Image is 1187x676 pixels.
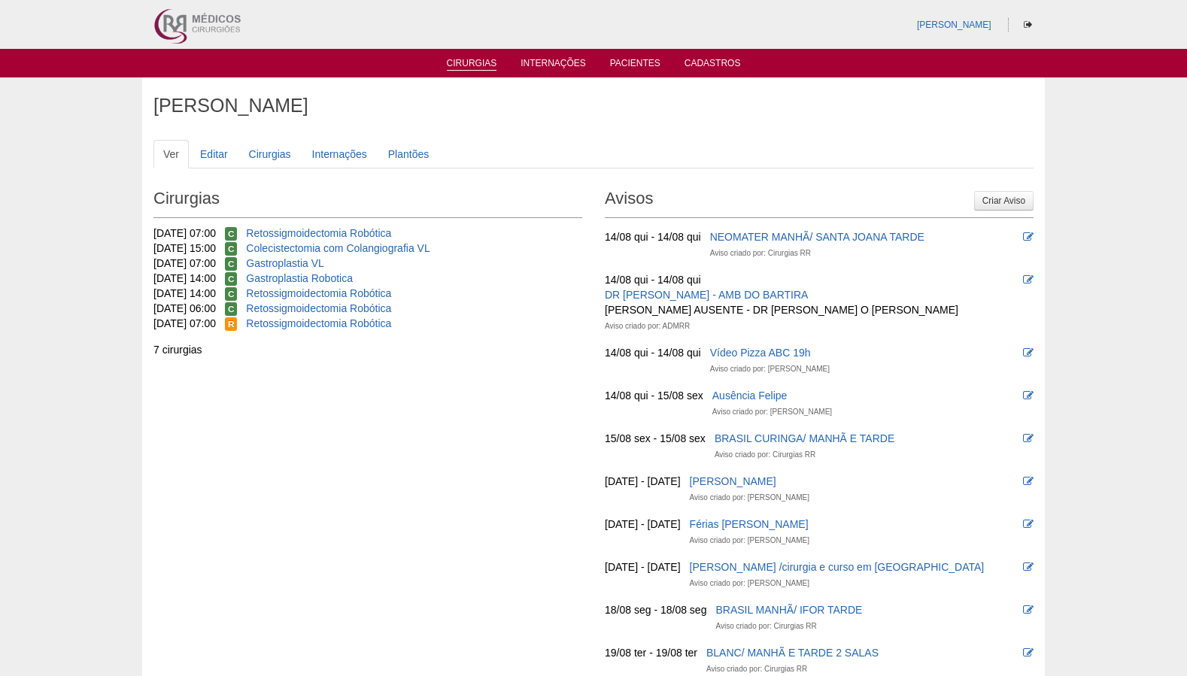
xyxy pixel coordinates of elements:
[1023,274,1034,285] i: Editar
[690,533,809,548] div: Aviso criado por: [PERSON_NAME]
[605,388,703,403] div: 14/08 qui - 15/08 sex
[917,20,991,30] a: [PERSON_NAME]
[225,287,238,301] span: Confirmada
[605,345,701,360] div: 14/08 qui - 14/08 qui
[153,140,189,168] a: Ver
[712,390,788,402] a: Ausência Felipe
[1023,647,1034,658] i: Editar
[605,272,701,287] div: 14/08 qui - 14/08 qui
[605,431,706,446] div: 15/08 sex - 15/08 sex
[225,257,238,271] span: Confirmada
[710,347,811,359] a: Vídeo Pizza ABC 19h
[605,474,681,489] div: [DATE] - [DATE]
[153,287,216,299] span: [DATE] 14:00
[302,140,377,168] a: Internações
[605,517,681,532] div: [DATE] - [DATE]
[246,302,391,314] a: Retossigmoidectomia Robótica
[225,317,238,331] span: Reservada
[610,58,660,73] a: Pacientes
[715,432,894,444] a: BRASIL CURINGA/ MANHÃ E TARDE
[710,362,830,377] div: Aviso criado por: [PERSON_NAME]
[225,242,238,256] span: Confirmada
[1023,605,1034,615] i: Editar
[153,272,216,284] span: [DATE] 14:00
[246,227,391,239] a: Retossigmoidectomia Robótica
[153,183,582,218] h2: Cirurgias
[246,317,391,329] a: Retossigmoidectomia Robótica
[153,227,216,239] span: [DATE] 07:00
[605,229,701,244] div: 14/08 qui - 14/08 qui
[605,645,697,660] div: 19/08 ter - 19/08 ter
[521,58,586,73] a: Internações
[712,405,832,420] div: Aviso criado por: [PERSON_NAME]
[153,96,1034,115] h1: [PERSON_NAME]
[605,302,958,317] div: [PERSON_NAME] AUSENTE - DR [PERSON_NAME] O [PERSON_NAME]
[974,191,1034,211] a: Criar Aviso
[153,342,582,357] div: 7 cirurgias
[1023,433,1034,444] i: Editar
[378,140,439,168] a: Plantões
[715,447,815,462] div: Aviso criado por: Cirurgias RR
[1023,390,1034,401] i: Editar
[1023,562,1034,572] i: Editar
[246,287,391,299] a: Retossigmoidectomia Robótica
[225,227,238,241] span: Confirmada
[710,246,811,261] div: Aviso criado por: Cirurgias RR
[153,302,216,314] span: [DATE] 06:00
[246,257,324,269] a: Gastroplastia VL
[239,140,301,168] a: Cirurgias
[153,317,216,329] span: [DATE] 07:00
[246,272,353,284] a: Gastroplastia Robotica
[1023,519,1034,529] i: Editar
[605,319,690,334] div: Aviso criado por: ADMRR
[690,518,809,530] a: Férias [PERSON_NAME]
[447,58,497,71] a: Cirurgias
[1023,476,1034,487] i: Editar
[1023,347,1034,358] i: Editar
[710,231,924,243] a: NEOMATER MANHÃ/ SANTA JOANA TARDE
[690,475,776,487] a: [PERSON_NAME]
[225,272,238,286] span: Confirmada
[690,561,985,573] a: [PERSON_NAME] /cirurgia e curso em [GEOGRAPHIC_DATA]
[190,140,238,168] a: Editar
[715,604,862,616] a: BRASIL MANHÃ/ IFOR TARDE
[690,576,809,591] div: Aviso criado por: [PERSON_NAME]
[225,302,238,316] span: Confirmada
[1023,232,1034,242] i: Editar
[690,490,809,505] div: Aviso criado por: [PERSON_NAME]
[605,602,706,617] div: 18/08 seg - 18/08 seg
[715,619,816,634] div: Aviso criado por: Cirurgias RR
[246,242,430,254] a: Colecistectomia com Colangiografia VL
[1024,20,1032,29] i: Sair
[605,183,1034,218] h2: Avisos
[605,559,681,574] div: [DATE] - [DATE]
[605,289,808,301] a: DR [PERSON_NAME] - AMB DO BARTIRA
[153,242,216,254] span: [DATE] 15:00
[153,257,216,269] span: [DATE] 07:00
[685,58,741,73] a: Cadastros
[706,647,879,659] a: BLANC/ MANHÃ E TARDE 2 SALAS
